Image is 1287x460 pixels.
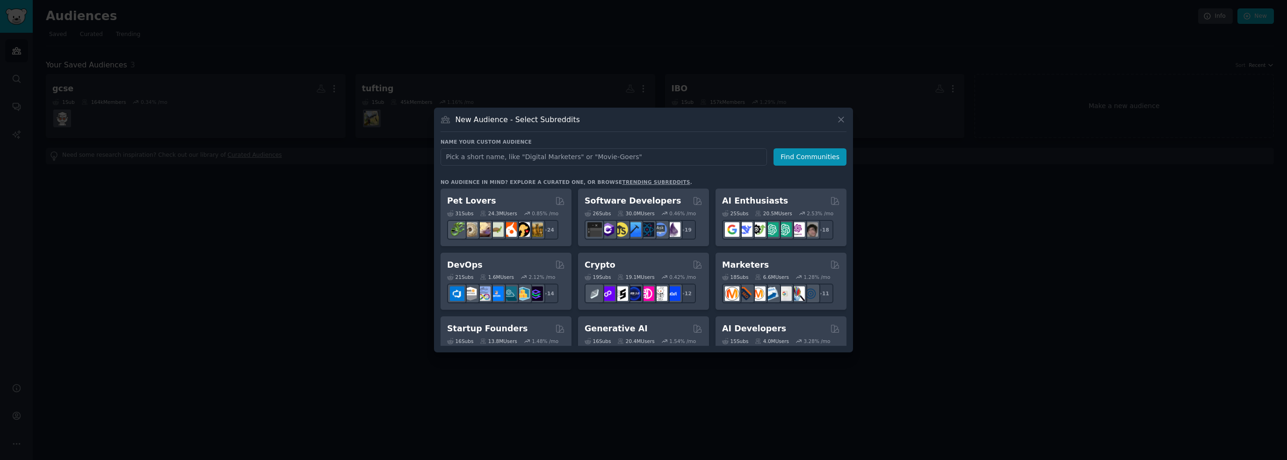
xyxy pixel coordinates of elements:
img: PlatformEngineers [528,286,543,301]
div: 0.42 % /mo [669,274,696,280]
img: MarketingResearch [790,286,805,301]
img: herpetology [450,222,464,237]
img: DevOpsLinks [489,286,504,301]
img: PetAdvice [515,222,530,237]
img: cockatiel [502,222,517,237]
img: turtle [489,222,504,237]
div: 0.85 % /mo [532,210,558,217]
img: leopardgeckos [476,222,491,237]
div: 24.3M Users [480,210,517,217]
h2: Pet Lovers [447,195,496,207]
img: AskComputerScience [653,222,667,237]
img: ethstaker [614,286,628,301]
img: chatgpt_promptDesign [764,222,779,237]
img: content_marketing [725,286,739,301]
div: 19.1M Users [617,274,654,280]
div: 30.0M Users [617,210,654,217]
div: + 14 [539,284,558,303]
div: + 11 [814,284,833,303]
img: learnjavascript [614,222,628,237]
div: 2.12 % /mo [529,274,556,280]
a: trending subreddits [622,179,690,185]
div: 20.5M Users [755,210,792,217]
div: + 24 [539,220,558,240]
img: ethfinance [587,286,602,301]
h2: AI Developers [722,323,786,335]
h2: DevOps [447,259,483,271]
div: + 12 [676,284,696,303]
img: defi_ [666,286,680,301]
img: iOSProgramming [627,222,641,237]
div: 31 Sub s [447,210,473,217]
img: dogbreed [528,222,543,237]
div: + 19 [676,220,696,240]
img: GoogleGeminiAI [725,222,739,237]
div: 1.6M Users [480,274,514,280]
img: OpenAIDev [790,222,805,237]
img: ballpython [463,222,477,237]
h2: Crypto [585,259,615,271]
img: web3 [627,286,641,301]
div: 15 Sub s [722,338,748,344]
div: 1.28 % /mo [804,274,831,280]
h2: Generative AI [585,323,648,335]
div: 20.4M Users [617,338,654,344]
img: elixir [666,222,680,237]
div: 16 Sub s [585,338,611,344]
img: AskMarketing [751,286,766,301]
h2: Marketers [722,259,769,271]
h2: AI Enthusiasts [722,195,788,207]
div: 19 Sub s [585,274,611,280]
h2: Software Developers [585,195,681,207]
div: 16 Sub s [447,338,473,344]
h3: New Audience - Select Subreddits [456,115,580,124]
div: 6.6M Users [755,274,789,280]
img: azuredevops [450,286,464,301]
img: 0xPolygon [600,286,615,301]
img: chatgpt_prompts_ [777,222,792,237]
div: 2.53 % /mo [807,210,833,217]
img: reactnative [640,222,654,237]
h2: Startup Founders [447,323,528,335]
img: software [587,222,602,237]
button: Find Communities [774,148,846,166]
img: Emailmarketing [764,286,779,301]
img: defiblockchain [640,286,654,301]
div: 1.54 % /mo [669,338,696,344]
div: + 18 [814,220,833,240]
img: AWS_Certified_Experts [463,286,477,301]
div: 3.28 % /mo [804,338,831,344]
img: Docker_DevOps [476,286,491,301]
div: 21 Sub s [447,274,473,280]
img: bigseo [738,286,752,301]
input: Pick a short name, like "Digital Marketers" or "Movie-Goers" [441,148,767,166]
div: 18 Sub s [722,274,748,280]
img: OnlineMarketing [803,286,818,301]
div: 0.46 % /mo [669,210,696,217]
img: platformengineering [502,286,517,301]
img: ArtificalIntelligence [803,222,818,237]
div: 13.8M Users [480,338,517,344]
img: DeepSeek [738,222,752,237]
div: 1.48 % /mo [532,338,558,344]
img: csharp [600,222,615,237]
div: No audience in mind? Explore a curated one, or browse . [441,179,692,185]
div: 26 Sub s [585,210,611,217]
div: 4.0M Users [755,338,789,344]
img: AItoolsCatalog [751,222,766,237]
img: googleads [777,286,792,301]
img: aws_cdk [515,286,530,301]
img: CryptoNews [653,286,667,301]
div: 25 Sub s [722,210,748,217]
h3: Name your custom audience [441,139,846,145]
